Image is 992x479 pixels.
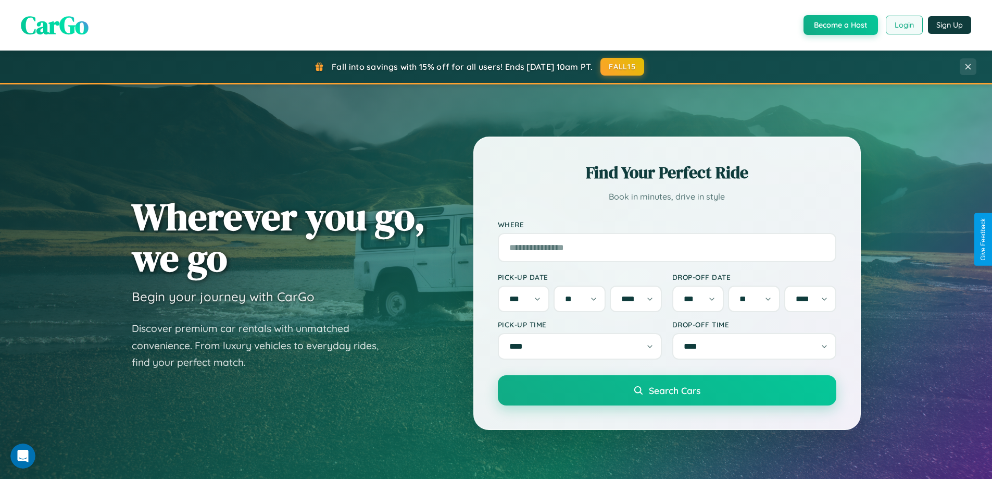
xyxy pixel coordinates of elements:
button: FALL15 [600,58,644,76]
h2: Find Your Perfect Ride [498,161,836,184]
label: Where [498,220,836,229]
button: Become a Host [803,15,878,35]
div: Give Feedback [980,218,987,261]
label: Pick-up Date [498,273,662,281]
label: Drop-off Time [672,320,836,329]
p: Discover premium car rentals with unmatched convenience. From luxury vehicles to everyday rides, ... [132,320,392,371]
p: Book in minutes, drive in style [498,189,836,204]
span: CarGo [21,8,89,42]
span: Fall into savings with 15% off for all users! Ends [DATE] 10am PT. [332,62,593,72]
button: Search Cars [498,375,836,406]
h1: Wherever you go, we go [132,196,425,278]
button: Login [886,16,923,34]
label: Drop-off Date [672,273,836,281]
h3: Begin your journey with CarGo [132,289,315,304]
iframe: Intercom live chat [10,444,35,469]
label: Pick-up Time [498,320,662,329]
button: Sign Up [928,16,971,34]
span: Search Cars [649,385,700,396]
